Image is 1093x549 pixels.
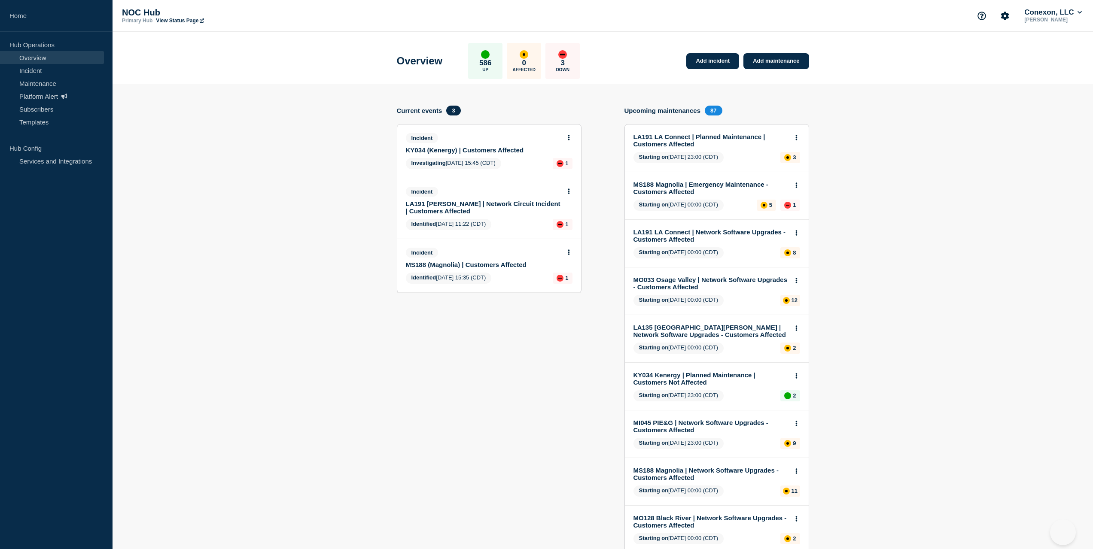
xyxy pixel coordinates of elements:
span: [DATE] 00:00 (CDT) [633,247,724,258]
div: down [557,221,563,228]
p: 1 [565,221,568,227]
p: NOC Hub [122,8,294,18]
span: [DATE] 15:35 (CDT) [406,273,492,284]
a: MO128 Black River | Network Software Upgrades - Customers Affected [633,514,789,529]
p: Up [482,67,488,72]
h4: Current events [397,107,442,114]
span: Identified [411,274,436,281]
span: Starting on [639,154,669,160]
span: 87 [705,106,722,115]
p: [PERSON_NAME] [1023,17,1084,23]
p: 0 [522,59,526,67]
div: down [557,160,563,167]
span: Starting on [639,249,669,255]
div: up [784,392,791,399]
span: Starting on [639,297,669,303]
p: 586 [479,59,491,67]
a: MS188 (Magnolia) | Customers Affected [406,261,561,268]
span: Starting on [639,392,669,398]
a: KY034 Kenergy | Planned Maintenance | Customers Not Affected [633,371,789,386]
span: [DATE] 00:00 (CDT) [633,200,724,211]
a: LA191 [PERSON_NAME] | Network Circuit Incident | Customers Affected [406,200,561,215]
p: 1 [565,275,568,281]
h4: Upcoming maintenances [624,107,701,114]
p: Affected [513,67,536,72]
span: Starting on [639,440,669,446]
div: down [557,275,563,282]
iframe: Help Scout Beacon - Open [1050,519,1076,545]
span: [DATE] 00:00 (CDT) [633,295,724,306]
p: 12 [792,297,798,303]
div: affected [784,154,791,161]
div: affected [784,535,791,542]
span: [DATE] 00:00 (CDT) [633,343,724,354]
div: affected [520,50,528,59]
span: Incident [406,248,438,258]
span: 3 [446,106,460,115]
span: Starting on [639,201,669,208]
a: KY034 (Kenergy) | Customers Affected [406,146,561,154]
span: [DATE] 15:45 (CDT) [406,158,501,169]
p: 5 [769,202,772,208]
a: Add maintenance [743,53,809,69]
p: 3 [561,59,565,67]
a: View Status Page [156,18,204,24]
span: Identified [411,221,436,227]
span: Starting on [639,344,669,351]
p: 1 [565,160,568,167]
span: Starting on [639,487,669,494]
p: Down [556,67,569,72]
p: 1 [793,202,796,208]
a: MS188 Magnolia | Network Software Upgrades - Customers Affected [633,467,789,481]
span: [DATE] 00:00 (CDT) [633,485,724,497]
span: [DATE] 23:00 (CDT) [633,390,724,401]
span: [DATE] 11:22 (CDT) [406,219,492,230]
p: 3 [793,154,796,161]
div: up [481,50,490,59]
a: MO033 Osage Valley | Network Software Upgrades - Customers Affected [633,276,789,291]
div: affected [761,202,767,209]
p: 2 [793,392,796,399]
p: 2 [793,345,796,351]
p: 2 [793,535,796,542]
span: [DATE] 00:00 (CDT) [633,533,724,544]
span: Investigating [411,160,446,166]
div: affected [783,488,790,494]
span: [DATE] 23:00 (CDT) [633,438,724,449]
a: MI045 PIE&G | Network Software Upgrades - Customers Affected [633,419,789,434]
span: Starting on [639,535,669,541]
a: LA191 LA Connect | Planned Maintenance | Customers Affected [633,133,789,148]
span: Incident [406,187,438,197]
a: LA135 [GEOGRAPHIC_DATA][PERSON_NAME] | Network Software Upgrades - Customers Affected [633,324,789,338]
h1: Overview [397,55,443,67]
span: Incident [406,133,438,143]
div: affected [784,249,791,256]
div: down [558,50,567,59]
button: Support [973,7,991,25]
div: affected [784,440,791,447]
a: LA191 LA Connect | Network Software Upgrades - Customers Affected [633,228,789,243]
div: down [784,202,791,209]
a: MS188 Magnolia | Emergency Maintenance - Customers Affected [633,181,789,195]
button: Account settings [996,7,1014,25]
p: 9 [793,440,796,446]
button: Conexon, LLC [1023,8,1084,17]
a: Add incident [686,53,739,69]
p: 8 [793,249,796,256]
div: affected [784,345,791,352]
div: affected [783,297,790,304]
span: [DATE] 23:00 (CDT) [633,152,724,163]
p: Primary Hub [122,18,152,24]
p: 11 [792,488,798,494]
